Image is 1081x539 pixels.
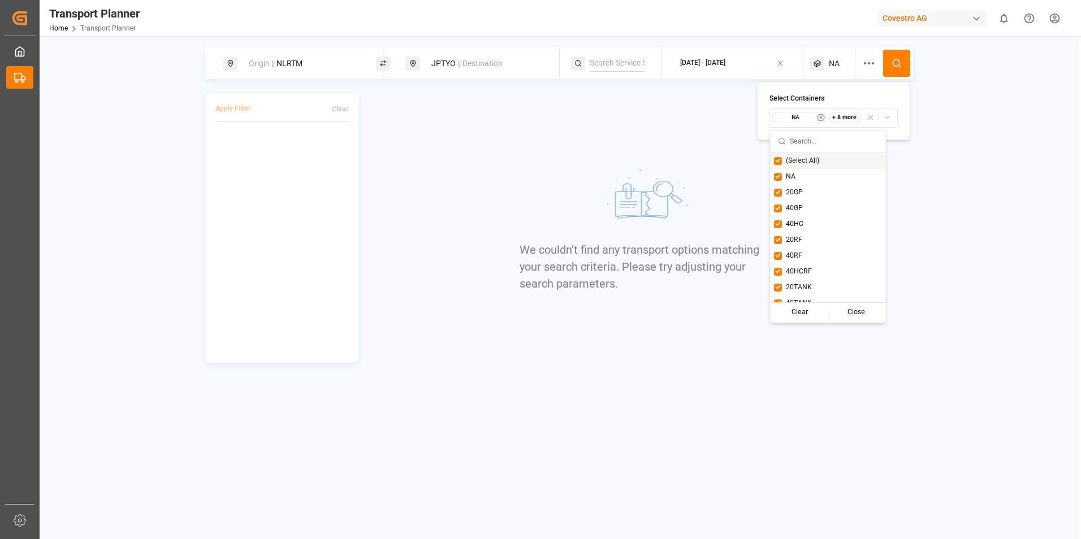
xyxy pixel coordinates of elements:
[1017,6,1042,31] button: Help Center
[772,305,828,320] div: Clear
[991,6,1017,31] button: show 0 new notifications
[790,131,878,153] input: Search...
[786,267,812,277] span: 40HCRF
[829,112,861,123] div: + 8 more
[457,59,503,68] span: || Destination
[878,10,987,27] div: Covestro AG
[332,104,349,114] div: Clear
[828,305,884,320] div: Close
[668,53,797,75] button: [DATE] - [DATE]
[878,7,991,29] button: Covestro AG
[425,53,547,74] div: JPTYO
[249,59,275,68] span: Origin ||
[786,188,803,198] span: 20GP
[786,235,802,245] span: 20RF
[769,94,898,104] h4: Select Containers
[769,108,898,128] button: NA+ 8 more
[786,203,803,214] span: 40GP
[786,156,819,166] span: (Select All)
[786,282,812,293] span: 20TANK
[786,219,803,229] span: 40HC
[776,114,815,121] small: NA
[829,112,863,123] button: + 8 more
[520,241,764,292] p: We couldn't find any transport options matching your search criteria. Please try adjusting your s...
[770,153,886,323] div: Suggestions
[786,298,812,308] span: 40TANK
[332,99,349,119] button: Clear
[829,58,840,69] span: NA
[242,53,364,74] div: NLRTM
[557,157,727,241] img: No results
[786,172,795,182] span: NA
[786,251,802,261] span: 40RF
[590,55,645,72] input: Search Service String
[49,5,140,22] div: Transport Planner
[680,58,725,68] div: [DATE] - [DATE]
[49,24,68,32] a: Home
